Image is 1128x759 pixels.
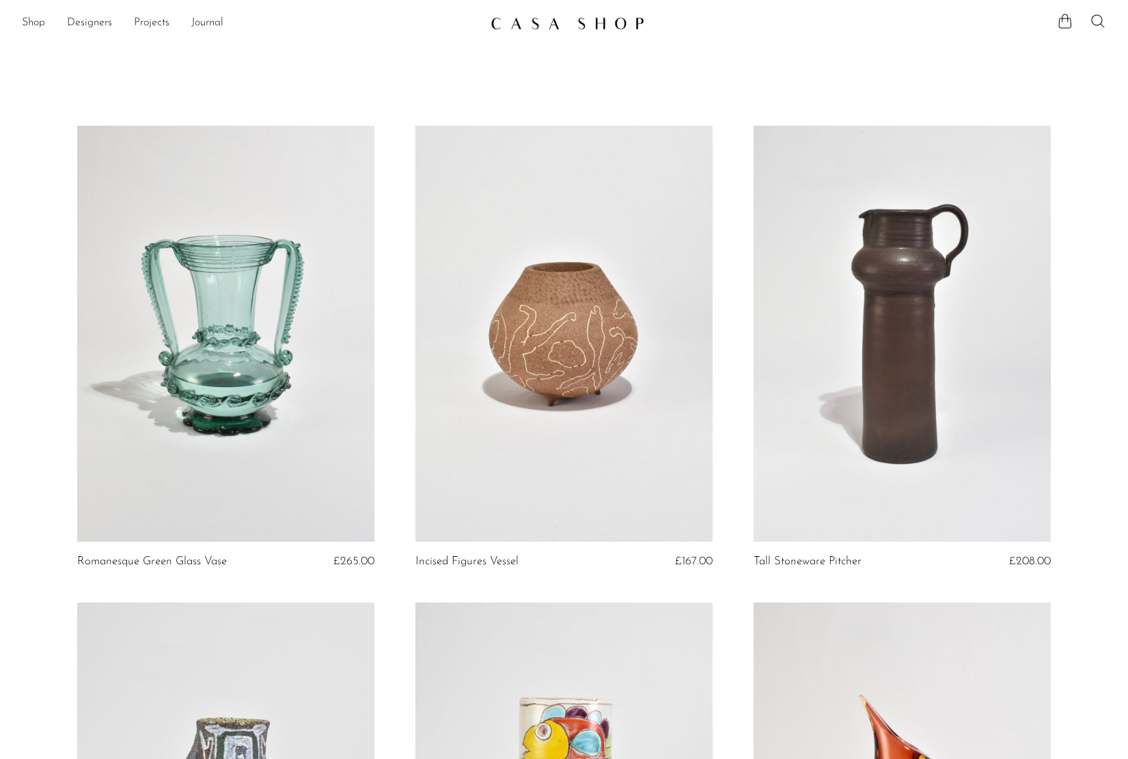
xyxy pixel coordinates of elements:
[754,555,862,568] a: Tall Stoneware Pitcher
[22,12,480,35] ul: NEW HEADER MENU
[134,14,169,32] a: Projects
[1009,555,1051,567] span: £208.00
[191,14,223,32] a: Journal
[415,555,519,568] a: Incised Figures Vessel
[333,555,374,567] span: £265.00
[77,555,227,568] a: Romanesque Green Glass Vase
[22,12,480,35] nav: Desktop navigation
[22,14,45,32] a: Shop
[675,555,713,567] span: £167.00
[67,14,112,32] a: Designers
